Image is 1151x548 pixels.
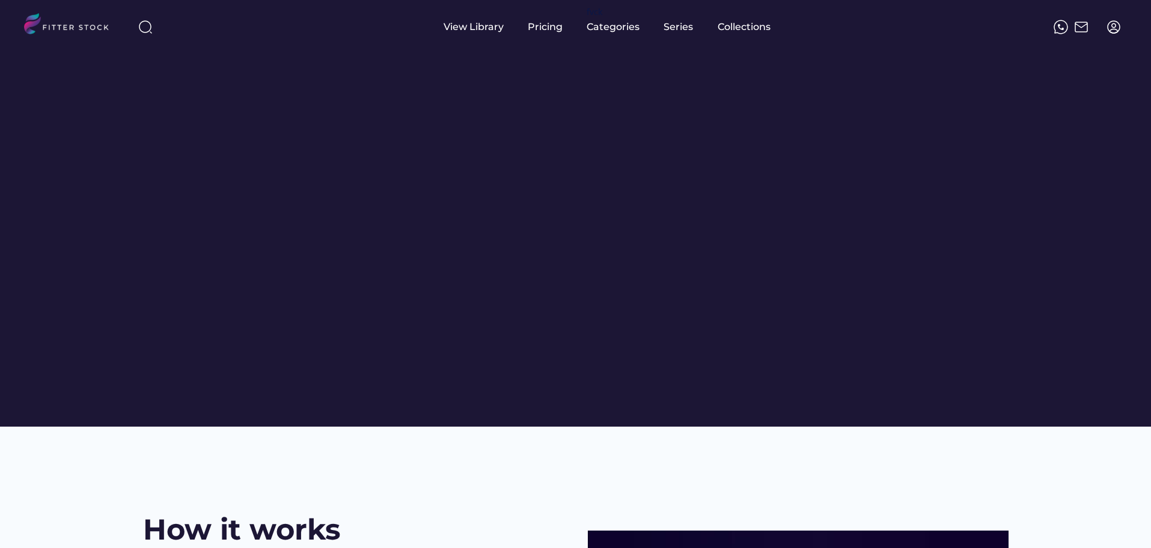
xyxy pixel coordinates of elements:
[587,6,602,18] div: fvck
[1107,20,1121,34] img: profile-circle.svg
[444,20,504,34] div: View Library
[138,20,153,34] img: search-normal%203.svg
[718,20,771,34] div: Collections
[1054,20,1068,34] img: meteor-icons_whatsapp%20%281%29.svg
[528,20,563,34] div: Pricing
[1074,20,1088,34] img: Frame%2051.svg
[587,20,640,34] div: Categories
[24,13,119,38] img: LOGO.svg
[664,20,694,34] div: Series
